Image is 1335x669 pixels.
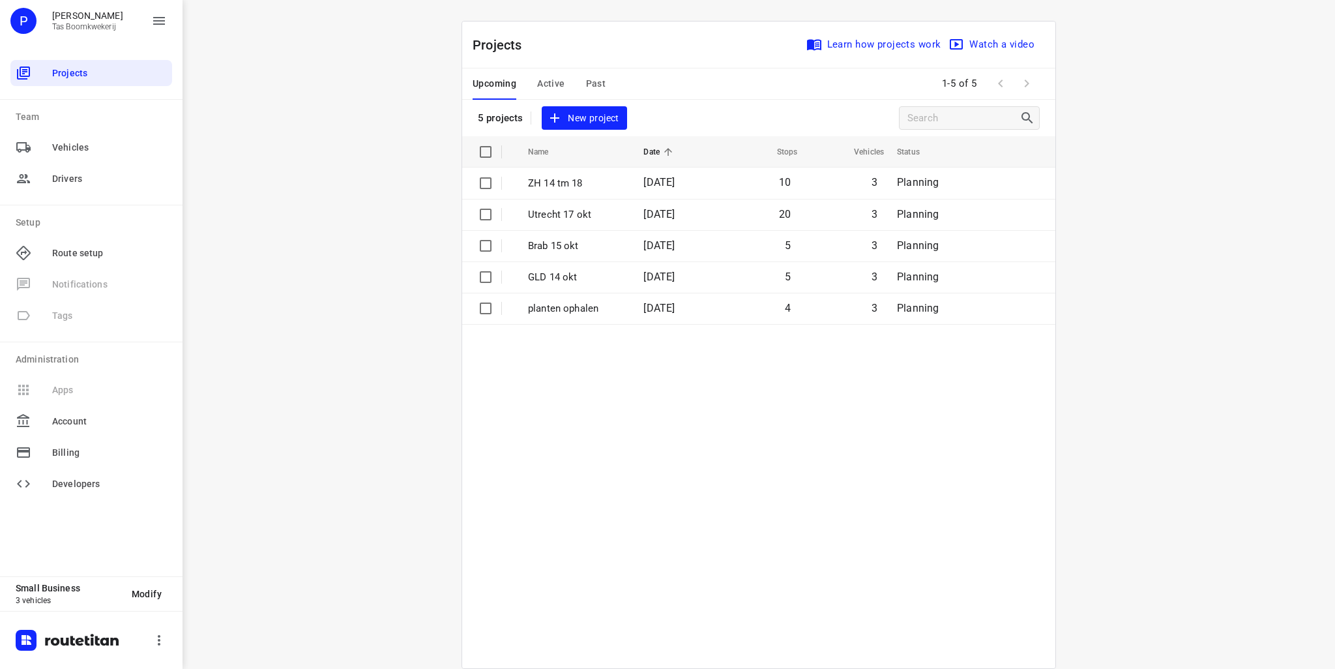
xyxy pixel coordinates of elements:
[550,110,619,126] span: New project
[10,300,172,331] span: Available only on our Business plan
[872,239,877,252] span: 3
[528,144,566,160] span: Name
[937,70,982,98] span: 1-5 of 5
[478,112,523,124] p: 5 projects
[10,408,172,434] div: Account
[10,8,37,34] div: P
[897,271,939,283] span: Planning
[779,176,791,188] span: 10
[10,269,172,300] span: Available only on our Business plan
[872,302,877,314] span: 3
[779,208,791,220] span: 20
[643,239,675,252] span: [DATE]
[528,270,624,285] p: GLD 14 okt
[542,106,626,130] button: New project
[10,471,172,497] div: Developers
[897,239,939,252] span: Planning
[528,176,624,191] p: ZH 14 tm 18
[16,353,172,366] p: Administration
[52,446,167,460] span: Billing
[1014,70,1040,97] span: Next Page
[16,216,172,230] p: Setup
[643,271,675,283] span: [DATE]
[10,240,172,266] div: Route setup
[760,144,798,160] span: Stops
[52,67,167,80] span: Projects
[897,144,937,160] span: Status
[537,76,565,92] span: Active
[643,302,675,314] span: [DATE]
[586,76,606,92] span: Past
[52,10,123,21] p: Peter Tas
[897,302,939,314] span: Planning
[988,70,1014,97] span: Previous Page
[52,415,167,428] span: Account
[52,172,167,186] span: Drivers
[643,176,675,188] span: [DATE]
[16,596,121,605] p: 3 vehicles
[907,108,1020,128] input: Search projects
[473,76,516,92] span: Upcoming
[52,477,167,491] span: Developers
[52,246,167,260] span: Route setup
[10,60,172,86] div: Projects
[132,589,162,599] span: Modify
[52,22,123,31] p: Tas Boomkwekerij
[16,583,121,593] p: Small Business
[10,166,172,192] div: Drivers
[785,239,791,252] span: 5
[872,176,877,188] span: 3
[121,582,172,606] button: Modify
[872,271,877,283] span: 3
[785,271,791,283] span: 5
[52,141,167,155] span: Vehicles
[10,439,172,466] div: Billing
[897,176,939,188] span: Planning
[10,134,172,160] div: Vehicles
[528,301,624,316] p: planten ophalen
[897,208,939,220] span: Planning
[10,374,172,406] span: Available only on our Business plan
[1020,110,1039,126] div: Search
[872,208,877,220] span: 3
[528,239,624,254] p: Brab 15 okt
[643,144,677,160] span: Date
[528,207,624,222] p: Utrecht 17 okt
[473,35,533,55] p: Projects
[785,302,791,314] span: 4
[16,110,172,124] p: Team
[643,208,675,220] span: [DATE]
[837,144,884,160] span: Vehicles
